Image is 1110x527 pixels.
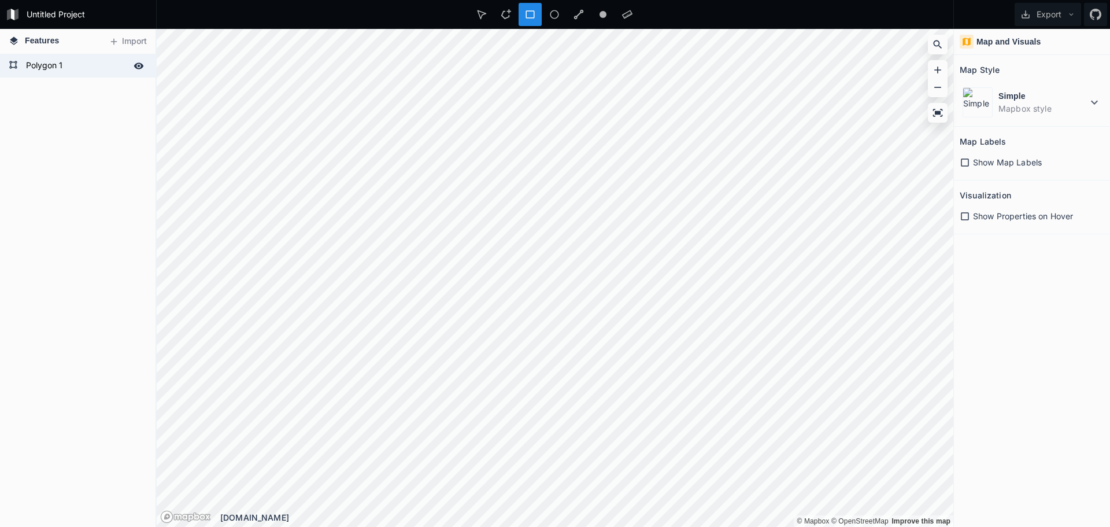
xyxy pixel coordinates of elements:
dd: Mapbox style [998,102,1087,115]
a: OpenStreetMap [831,517,889,525]
a: Mapbox logo [160,510,211,524]
div: [DOMAIN_NAME] [220,511,953,524]
a: Mapbox [797,517,829,525]
img: Simple [963,87,993,117]
span: Features [25,35,59,47]
span: Show Map Labels [973,156,1042,168]
h2: Map Style [960,61,1000,79]
button: Export [1015,3,1081,26]
dt: Simple [998,90,1087,102]
h2: Map Labels [960,132,1006,150]
a: Map feedback [891,517,950,525]
span: Show Properties on Hover [973,210,1073,222]
button: Import [103,32,153,51]
h2: Visualization [960,186,1011,204]
h4: Map and Visuals [976,36,1041,48]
